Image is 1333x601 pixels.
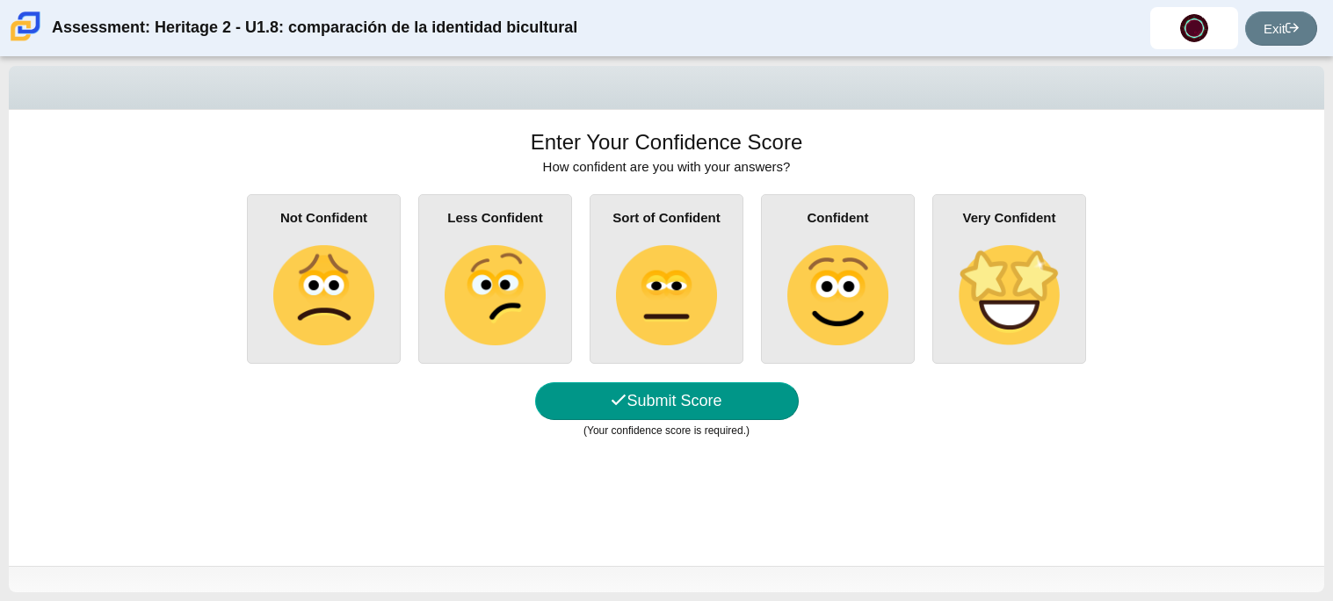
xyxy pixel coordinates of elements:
[7,33,44,47] a: Carmen School of Science & Technology
[1245,11,1317,46] a: Exit
[808,210,869,225] b: Confident
[447,210,542,225] b: Less Confident
[959,245,1059,345] img: star-struck-face.png
[963,210,1056,225] b: Very Confident
[1180,14,1208,42] img: reymiguel.menes.tSaLYp
[535,382,799,420] button: Submit Score
[787,245,887,345] img: slightly-smiling-face.png
[543,159,791,174] span: How confident are you with your answers?
[612,210,720,225] b: Sort of Confident
[280,210,367,225] b: Not Confident
[445,245,545,345] img: confused-face.png
[7,8,44,45] img: Carmen School of Science & Technology
[616,245,716,345] img: neutral-face.png
[52,7,577,49] div: Assessment: Heritage 2 - U1.8: comparación de la identidad bicultural
[273,245,373,345] img: slightly-frowning-face.png
[531,127,803,157] h1: Enter Your Confidence Score
[583,424,750,437] small: (Your confidence score is required.)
